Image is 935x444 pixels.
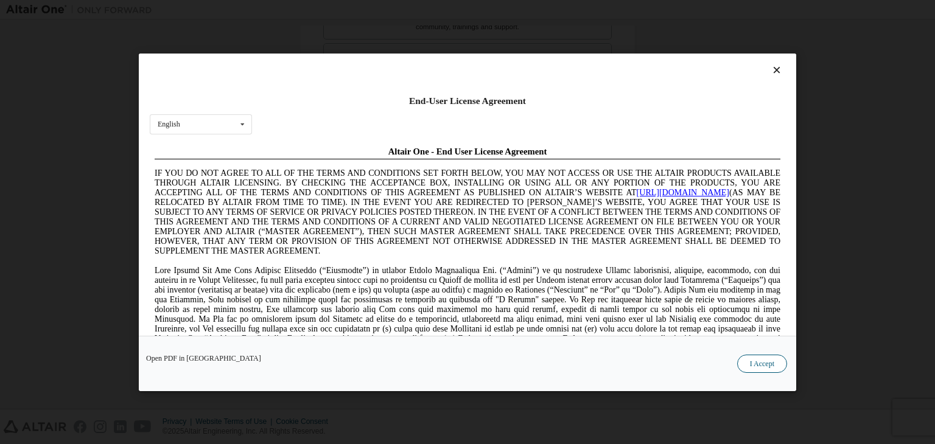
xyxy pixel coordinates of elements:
span: Altair One - End User License Agreement [239,5,397,15]
button: I Accept [737,355,787,373]
a: [URL][DOMAIN_NAME] [487,46,580,55]
span: Lore Ipsumd Sit Ame Cons Adipisc Elitseddo (“Eiusmodte”) in utlabor Etdolo Magnaaliqua Eni. (“Adm... [5,124,631,211]
span: IF YOU DO NOT AGREE TO ALL OF THE TERMS AND CONDITIONS SET FORTH BELOW, YOU MAY NOT ACCESS OR USE... [5,27,631,114]
a: Open PDF in [GEOGRAPHIC_DATA] [146,355,261,362]
div: End-User License Agreement [150,95,785,107]
div: English [158,120,180,128]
